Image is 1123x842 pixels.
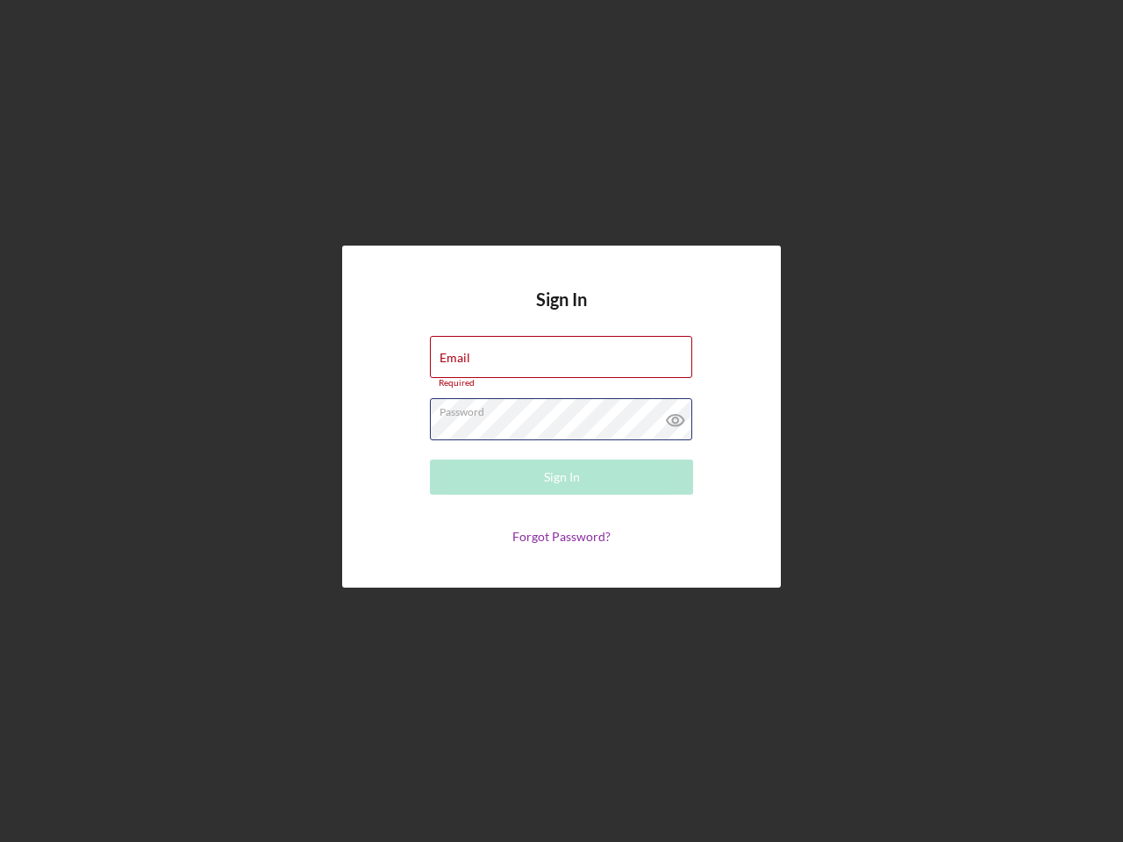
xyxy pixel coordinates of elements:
h4: Sign In [536,289,587,336]
label: Email [440,351,470,365]
button: Sign In [430,460,693,495]
label: Password [440,399,692,418]
div: Required [430,378,693,389]
div: Sign In [544,460,580,495]
a: Forgot Password? [512,529,611,544]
